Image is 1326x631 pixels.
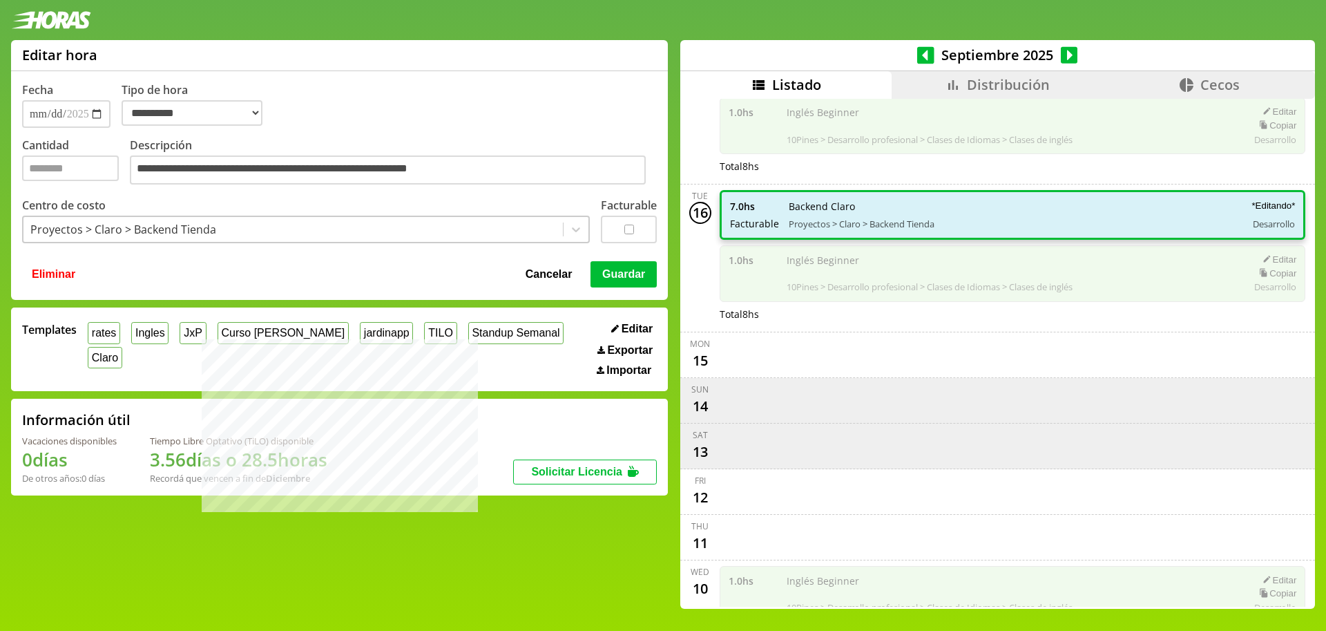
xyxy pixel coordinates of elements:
[180,322,206,343] button: JxP
[622,323,653,335] span: Editar
[22,46,97,64] h1: Editar hora
[689,578,711,600] div: 10
[11,11,91,29] img: logotipo
[360,322,413,343] button: jardinapp
[28,261,79,288] button: Eliminar
[691,520,709,532] div: Thu
[22,82,53,97] label: Fecha
[720,160,1306,173] div: Total 8 hs
[88,347,122,368] button: Claro
[122,82,273,128] label: Tipo de hora
[680,99,1315,607] div: scrollable content
[689,441,711,463] div: 13
[122,100,262,126] select: Tipo de hora
[590,261,657,288] button: Guardar
[772,75,821,94] span: Listado
[607,322,657,336] button: Editar
[521,261,577,288] button: Cancelar
[131,322,169,343] button: Ingles
[689,395,711,417] div: 14
[150,472,327,484] div: Recordá que vencen a fin de
[689,202,711,224] div: 16
[720,308,1306,321] div: Total 8 hs
[692,190,708,202] div: Tue
[1200,75,1240,94] span: Cecos
[693,429,708,441] div: Sat
[531,466,622,478] span: Solicitar Licencia
[689,487,711,509] div: 12
[606,364,651,377] span: Importar
[22,472,117,484] div: De otros años: 0 días
[695,475,706,487] div: Fri
[22,411,131,429] h2: Información útil
[22,447,117,472] h1: 0 días
[468,322,564,343] button: Standup Semanal
[130,138,657,188] label: Descripción
[607,344,653,357] span: Exportar
[22,322,77,337] span: Templates
[601,198,657,213] label: Facturable
[22,198,106,213] label: Centro de costo
[22,156,119,181] input: Cantidad
[691,384,709,395] div: Sun
[690,338,710,350] div: Mon
[150,447,327,472] h1: 3.56 días o 28.5 horas
[22,138,130,188] label: Cantidad
[218,322,349,343] button: Curso [PERSON_NAME]
[513,460,657,484] button: Solicitar Licencia
[130,156,646,185] textarea: Descripción
[22,435,117,447] div: Vacaciones disponibles
[88,322,120,343] button: rates
[934,46,1061,64] span: Septiembre 2025
[689,532,711,554] div: 11
[30,222,216,237] div: Proyectos > Claro > Backend Tienda
[424,322,457,343] button: TILO
[150,435,327,447] div: Tiempo Libre Optativo (TiLO) disponible
[266,472,310,484] b: Diciembre
[691,566,709,578] div: Wed
[689,350,711,372] div: 15
[593,343,657,357] button: Exportar
[967,75,1050,94] span: Distribución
